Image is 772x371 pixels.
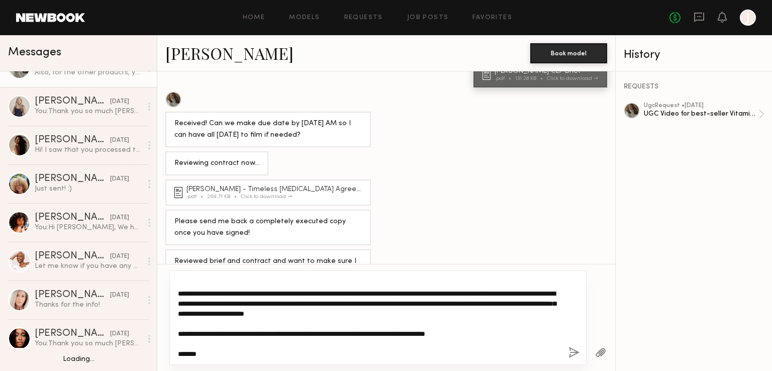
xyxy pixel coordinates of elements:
button: Book model [530,43,607,63]
div: [DATE] [110,174,129,184]
a: [PERSON_NAME] - Timeless [MEDICAL_DATA] Agreement [DATE].pdf269.71 KBClick to download [174,186,365,200]
div: Thanks for the info! [35,300,142,310]
div: Let me know if you have any other questions/edits [35,261,142,271]
div: [PERSON_NAME] [35,174,110,184]
a: Book model [530,48,607,57]
div: [PERSON_NAME] [35,213,110,223]
a: J [740,10,756,26]
a: Models [289,15,320,21]
div: Please send me back a completely executed copy once you have signed! [174,216,362,239]
div: 269.71 KB [207,194,241,200]
div: Received! Can we make due date by [DATE] AM so I can have all [DATE] to film if needed? [174,118,362,141]
div: Just sent! :) [35,184,142,194]
div: Reviewing contract now… [174,158,259,169]
div: ugc Request • [DATE] [644,103,758,109]
div: [PERSON_NAME] CEF Brief [495,68,601,75]
div: [PERSON_NAME] [35,135,110,145]
div: You: Hi [PERSON_NAME], We have received it! We'll get back to you via email. [35,223,142,232]
a: [PERSON_NAME] [165,42,294,64]
div: .pdf [495,76,515,81]
a: [PERSON_NAME] CEF Brief.pdf131.28 KBClick to download [482,68,601,81]
div: Also, for the other products, you are just looking for shots of them in their boxes and unboxed? ... [35,68,142,77]
a: Requests [344,15,383,21]
div: Click to download [547,76,598,81]
a: ugcRequest •[DATE]UGC Video for best-seller Vitamin C [644,103,764,126]
div: [PERSON_NAME] [35,251,110,261]
a: Home [243,15,265,21]
div: [DATE] [110,97,129,107]
div: [PERSON_NAME] [35,329,110,339]
div: UGC Video for best-seller Vitamin C [644,109,758,119]
div: [DATE] [110,329,129,339]
div: [PERSON_NAME] - Timeless [MEDICAL_DATA] Agreement [DATE] [186,186,365,193]
a: Job Posts [407,15,449,21]
div: [DATE] [110,213,129,223]
div: [PERSON_NAME] [35,290,110,300]
div: REQUESTS [624,83,764,90]
div: [PERSON_NAME] [35,97,110,107]
div: You: Thank you so much [PERSON_NAME]! [35,107,142,116]
div: 131.28 KB [515,76,547,81]
div: You: Thank you so much [PERSON_NAME]! Please send it to [EMAIL_ADDRESS][DOMAIN_NAME] [35,339,142,348]
div: History [624,49,764,61]
span: Messages [8,47,61,58]
div: .pdf [186,194,207,200]
div: Reviewed brief and contract and want to make sure I am clear. It seems you want just RAW footage ... [174,256,362,314]
div: [DATE] [110,252,129,261]
div: [DATE] [110,136,129,145]
div: [DATE] [110,291,129,300]
div: Hi! I saw that you processed the payment. I was wondering if you guys added the $50 that we agreed? [35,145,142,155]
div: Click to download [241,194,292,200]
a: Favorites [472,15,512,21]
